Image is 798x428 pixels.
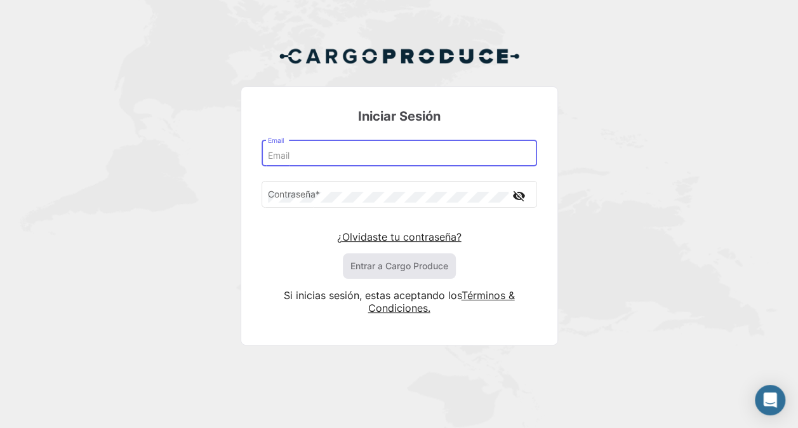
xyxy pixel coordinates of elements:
[262,107,537,125] h3: Iniciar Sesión
[284,289,462,302] span: Si inicias sesión, estas aceptando los
[337,231,462,243] a: ¿Olvidaste tu contraseña?
[279,41,520,71] img: Cargo Produce Logo
[368,289,515,314] a: Términos & Condiciones.
[512,188,527,204] mat-icon: visibility_off
[755,385,785,415] div: Abrir Intercom Messenger
[268,150,530,161] input: Email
